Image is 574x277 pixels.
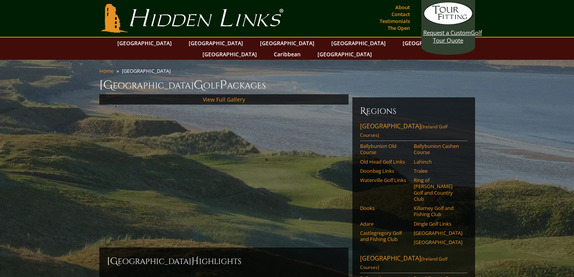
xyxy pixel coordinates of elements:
[360,256,447,270] span: (Ireland Golf Courses)
[414,205,462,218] a: Killarney Golf and Fishing Club
[414,221,462,227] a: Dingle Golf Links
[360,143,409,156] a: Ballybunion Old Course
[107,255,341,267] h2: [GEOGRAPHIC_DATA] ighlights
[360,122,467,141] a: [GEOGRAPHIC_DATA](Ireland Golf Courses)
[414,168,462,174] a: Tralee
[390,9,412,20] a: Contact
[220,77,227,93] span: P
[113,38,176,49] a: [GEOGRAPHIC_DATA]
[122,67,174,74] li: [GEOGRAPHIC_DATA]
[191,255,199,267] span: H
[194,77,203,93] span: G
[360,168,409,174] a: Doonbeg Links
[360,177,409,183] a: Waterville Golf Links
[414,159,462,165] a: Lahinch
[399,38,461,49] a: [GEOGRAPHIC_DATA]
[360,254,467,273] a: [GEOGRAPHIC_DATA](Ireland Golf Courses)
[423,29,471,36] span: Request a Custom
[386,23,412,33] a: The Open
[414,143,462,156] a: Ballybunion Cashen Course
[378,16,412,26] a: Testimonials
[99,67,113,74] a: Home
[270,49,304,60] a: Caribbean
[393,2,412,13] a: About
[185,38,247,49] a: [GEOGRAPHIC_DATA]
[360,205,409,211] a: Dooks
[360,221,409,227] a: Adare
[360,159,409,165] a: Old Head Golf Links
[414,230,462,236] a: [GEOGRAPHIC_DATA]
[314,49,376,60] a: [GEOGRAPHIC_DATA]
[199,49,261,60] a: [GEOGRAPHIC_DATA]
[203,96,245,103] a: View Full Gallery
[256,38,318,49] a: [GEOGRAPHIC_DATA]
[360,105,467,117] h6: Regions
[99,77,475,93] h1: [GEOGRAPHIC_DATA] olf ackages
[414,239,462,245] a: [GEOGRAPHIC_DATA]
[423,2,473,44] a: Request a CustomGolf Tour Quote
[360,123,447,138] span: (Ireland Golf Courses)
[327,38,390,49] a: [GEOGRAPHIC_DATA]
[414,177,462,202] a: Ring of [PERSON_NAME] Golf and Country Club
[360,230,409,243] a: Castlegregory Golf and Fishing Club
